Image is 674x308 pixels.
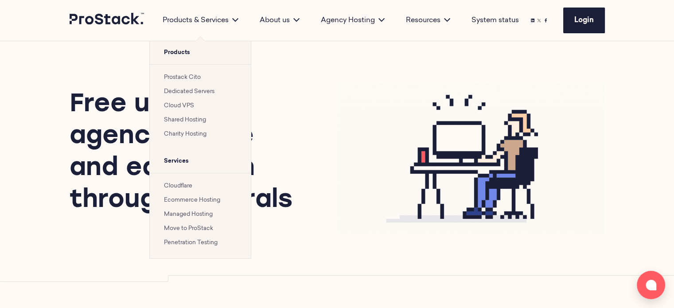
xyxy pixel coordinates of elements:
img: 2@3x-1024x773-1-768x429.png [337,84,605,233]
a: Shared Hosting [164,117,206,123]
a: Penetration Testing [164,240,218,246]
a: Dedicated Servers [164,89,214,94]
a: Charity Hosting [164,131,206,137]
a: Ecommerce Hosting [164,197,220,203]
h1: Free up your agency's time and earn cash through referrals [70,89,305,217]
a: System status [471,15,519,26]
button: Open chat window [637,271,665,299]
span: Products [150,41,251,64]
a: Cloudflare [164,183,192,189]
span: Login [574,17,594,24]
div: Products & Services [152,15,249,26]
a: Cloud VPS [164,103,194,109]
a: Move to ProStack [164,226,213,231]
a: Prostack Cito [164,74,201,80]
div: Agency Hosting [310,15,395,26]
div: About us [249,15,310,26]
a: Prostack logo [70,13,145,28]
a: Managed Hosting [164,211,213,217]
a: Login [563,8,605,33]
div: Resources [395,15,461,26]
span: Services [150,150,251,173]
